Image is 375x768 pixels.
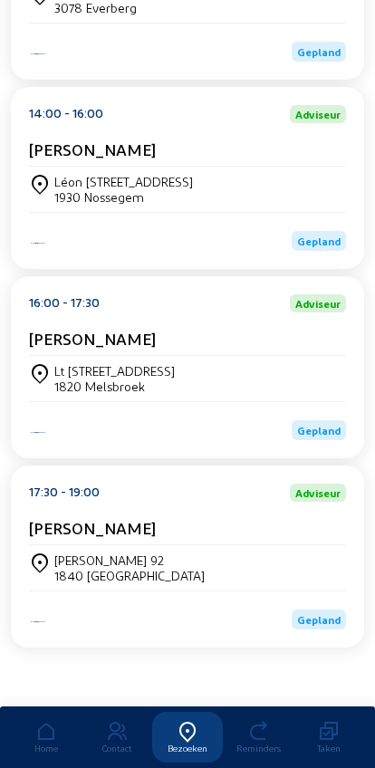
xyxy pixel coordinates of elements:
[295,298,341,309] span: Adviseur
[297,45,341,58] span: Gepland
[152,712,223,763] a: Bezoeken
[54,363,175,379] div: Lt [STREET_ADDRESS]
[29,329,156,348] cam-card-title: [PERSON_NAME]
[297,424,341,437] span: Gepland
[29,105,103,123] div: 14:00 - 16:00
[29,294,100,312] div: 16:00 - 17:30
[29,518,156,537] cam-card-title: [PERSON_NAME]
[54,189,193,205] div: 1930 Nossegem
[293,712,364,763] a: Taken
[11,712,82,763] a: Home
[297,235,341,247] span: Gepland
[29,619,47,624] img: Energy Protect Ramen & Deuren
[29,430,47,435] img: Iso Protect
[29,484,100,502] div: 17:30 - 19:00
[295,109,341,120] span: Adviseur
[82,712,152,763] a: Contact
[293,743,364,754] div: Taken
[54,379,175,394] div: 1820 Melsbroek
[54,552,205,568] div: [PERSON_NAME] 92
[29,241,47,245] img: Energy Protect Ramen & Deuren
[223,712,293,763] a: Reminders
[29,52,47,56] img: Iso Protect
[54,568,205,583] div: 1840 [GEOGRAPHIC_DATA]
[223,743,293,754] div: Reminders
[11,743,82,754] div: Home
[82,743,152,754] div: Contact
[29,139,156,158] cam-card-title: [PERSON_NAME]
[297,613,341,626] span: Gepland
[152,743,223,754] div: Bezoeken
[295,487,341,498] span: Adviseur
[54,174,193,189] div: Léon [STREET_ADDRESS]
